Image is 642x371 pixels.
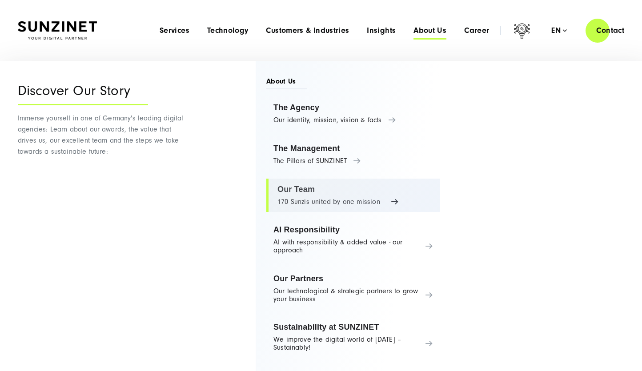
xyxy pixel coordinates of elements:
a: Contact [586,18,635,43]
a: AI Responsibility AI with responsibility & added value - our approach [266,219,440,261]
a: Technology [207,26,249,35]
div: en [551,26,567,35]
a: Sustainability at SUNZINET We improve the digital world of [DATE] – Sustainably! [266,316,440,358]
a: The Agency Our identity, mission, vision & facts [266,97,440,131]
a: Career [464,26,489,35]
a: Our Partners Our technological & strategic partners to grow your business [266,268,440,310]
div: Discover Our Story [18,83,148,105]
a: Our Team 170 Sunzis united by one mission [266,179,440,212]
a: Customers & Industries [266,26,349,35]
a: Insights [367,26,396,35]
a: Services [160,26,189,35]
a: The Management The Pillars of SUNZINET [266,138,440,172]
span: About Us [266,76,307,89]
img: SUNZINET Full Service Digital Agentur [18,21,97,40]
a: About Us [413,26,446,35]
p: Immerse yourself in one of Germany's leading digital agencies: Learn about our awards, the value ... [18,113,185,157]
